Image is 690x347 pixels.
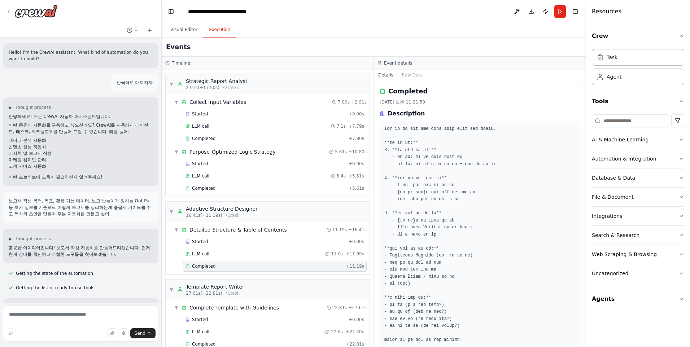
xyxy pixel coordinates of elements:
[592,155,656,162] div: Automation & Integration
[169,81,174,87] span: ▼
[346,329,364,335] span: + 22.70s
[169,287,174,293] span: ▼
[119,328,129,338] button: Click to speak your automation idea
[607,73,621,80] div: Agent
[192,185,215,191] span: Completed
[192,136,215,141] span: Completed
[349,185,364,191] span: + 5.61s
[174,227,179,233] span: ▼
[192,329,209,335] span: LLM call
[349,123,364,129] span: + 7.79s
[166,6,176,17] button: Hide left sidebar
[174,149,179,155] span: ▼
[192,123,209,129] span: LLM call
[398,70,427,80] button: Raw Data
[592,264,684,283] button: Uncategorized
[9,163,153,170] li: 고객 서비스 자동화
[592,111,684,289] div: Tools
[346,341,364,347] span: + 22.81s
[349,161,364,167] span: + 0.00s
[225,290,240,296] span: • 1 task
[380,99,580,105] div: [DATE] 오전 11:21:59
[186,283,244,290] div: Template Report Writer
[9,122,153,135] p: 어떤 종류의 자동화를 구축하고 싶으신가요? CrewAI를 사용해서 에이전트, 태스크, 워크플로우를 만들어 드릴 수 있습니다. 예를 들어:
[174,305,179,311] span: ▼
[166,42,191,52] h2: Events
[117,79,153,86] p: 한국어로 대화하자
[9,105,12,110] span: ▶
[9,105,51,110] button: ▶Thought process
[592,26,684,46] button: Crew
[592,193,634,201] div: File & Document
[189,98,246,106] span: Collect Input Variables
[14,5,58,18] img: Logo
[607,54,617,61] div: Task
[592,212,622,220] div: Integrations
[349,111,364,117] span: + 0.00s
[203,22,236,38] button: Execution
[9,198,153,217] p: 보고서 작성 목적, 목표, 활용 가능 데이터, 보고 받는이가 원하는 Out Put 등 초기 정보를 기준으로 어떻게 보고서를 정리하는게 좋을지 가이드를 주고 목차와 초안을 만들...
[337,173,346,179] span: 5.4s
[592,188,684,206] button: File & Document
[189,148,276,155] span: Purpose-Optimized Logic Strategy
[374,70,398,80] button: Details
[592,245,684,264] button: Web Scraping & Browsing
[9,236,12,242] span: ▶
[349,136,364,141] span: + 7.80s
[331,329,343,335] span: 22.6s
[9,174,153,180] p: 어떤 프로젝트에 도움이 필요하신지 알려주세요!
[592,226,684,245] button: Search & Research
[592,136,648,143] div: AI & Machine Learning
[384,126,576,344] pre: lor ip do sit ame cons adip elit sed doeiu. **te in ut:** 3. **la etd ma ali** - en ad: mi ve qui...
[592,130,684,149] button: AI & Machine Learning
[9,144,153,150] li: 콘텐츠 생성 자동화
[188,8,246,15] nav: breadcrumb
[332,305,347,311] span: 22.81s
[192,263,215,269] span: Completed
[172,60,190,66] h3: Timeline
[348,227,367,233] span: + 16.41s
[192,161,208,167] span: Started
[332,227,347,233] span: 11.19s
[130,328,156,338] button: Send
[388,86,428,96] h2: Completed
[186,85,219,91] span: 2.91s (+13.50s)
[186,78,248,85] div: Strategic Report Analyst
[349,173,364,179] span: + 5.51s
[346,251,364,257] span: + 11.09s
[9,245,153,258] p: 훌륭한 아이디어입니다! 보고서 작성 자동화를 만들어드리겠습니다. 먼저 현재 상태를 확인하고 적합한 도구들을 찾아보겠습니다.
[388,109,425,118] h3: Description
[124,26,141,35] button: Switch to previous chat
[592,168,684,187] button: Database & Data
[192,341,215,347] span: Completed
[186,212,222,218] span: 16.41s (+11.19s)
[9,137,153,144] li: 데이터 분석 자동화
[592,7,621,16] h4: Resources
[9,157,153,163] li: 마케팅 캠페인 관리
[338,99,350,105] span: 7.80s
[186,205,258,212] div: Adaptive Structure Designer
[186,290,222,296] span: 27.61s (+22.81s)
[6,328,16,338] button: Improve this prompt
[346,263,364,269] span: + 11.19s
[592,251,657,258] div: Web Scraping & Browsing
[192,173,209,179] span: LLM call
[592,91,684,111] button: Tools
[189,304,279,311] span: Complete Template with Guidelines
[9,113,153,120] p: 안녕하세요! 저는 CrewAI 자동화 어시스턴트입니다.
[15,236,51,242] span: Thought process
[331,251,343,257] span: 11.0s
[222,85,239,91] span: • 2 task s
[192,317,208,322] span: Started
[335,149,347,155] span: 5.61s
[189,226,287,233] span: Detailed Structure & Table of Contents
[16,271,93,276] span: Getting the state of the automation
[592,270,628,277] div: Uncategorized
[592,207,684,225] button: Integrations
[165,22,203,38] button: Visual Editor
[174,99,179,105] span: ▼
[349,317,364,322] span: + 0.00s
[592,46,684,91] div: Crew
[9,49,153,62] p: Hello! I'm the CrewAI assistant. What kind of automation do you want to build?
[15,105,51,110] span: Thought process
